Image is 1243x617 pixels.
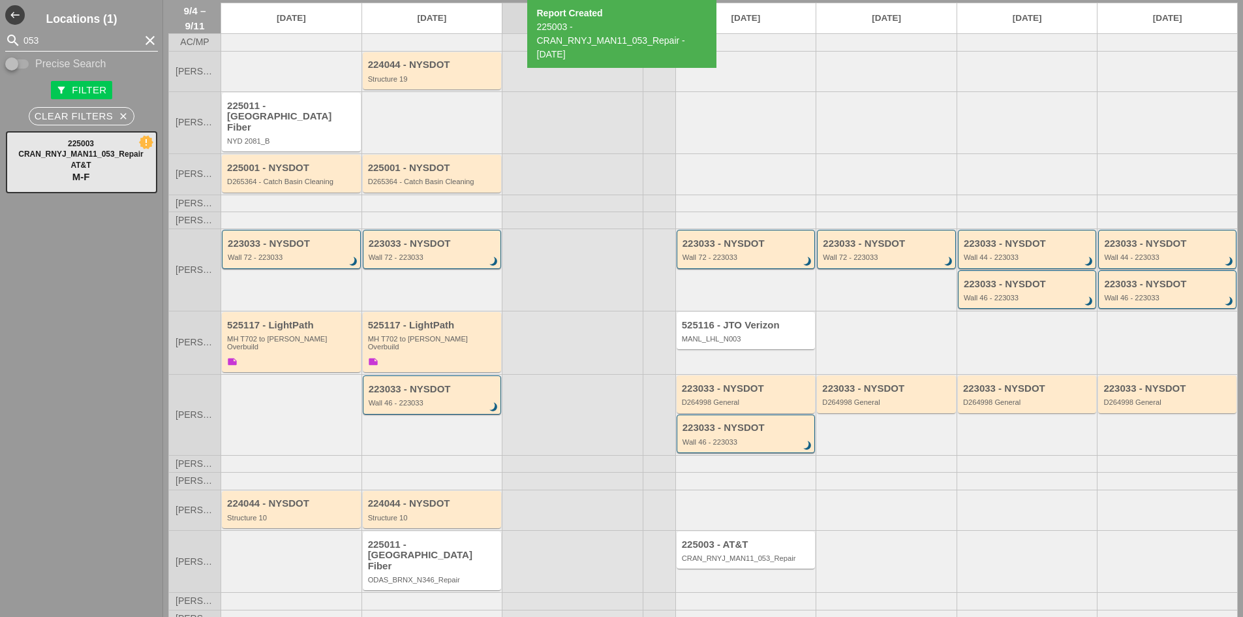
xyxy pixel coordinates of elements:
[487,400,501,415] i: brightness_3
[683,422,812,434] div: 223033 - NYSDOT
[35,109,129,124] div: Clear Filters
[227,320,358,331] div: 525117 - LightPath
[56,83,106,98] div: Filter
[1097,3,1237,33] a: [DATE]
[346,255,361,269] i: brightness_3
[176,338,214,347] span: [PERSON_NAME]
[964,279,1093,290] div: 223033 - NYSDOT
[683,253,812,261] div: Wall 72 - 223033
[176,3,214,33] span: 9/4 – 9/11
[1103,383,1233,394] div: 223033 - NYSDOT
[816,3,957,33] a: [DATE]
[682,554,812,562] div: CRAN_RNYJ_MAN11_053_Repair
[176,169,214,179] span: [PERSON_NAME]
[176,265,214,275] span: [PERSON_NAME]
[362,3,502,33] a: [DATE]
[682,335,812,343] div: MANL_LHL_N003
[176,215,214,225] span: [PERSON_NAME]
[70,161,91,170] span: AT&T
[502,3,643,33] a: [DATE]
[801,255,815,269] i: brightness_3
[964,253,1093,261] div: Wall 44 - 223033
[176,505,214,515] span: [PERSON_NAME]
[176,476,214,486] span: [PERSON_NAME]
[963,398,1094,406] div: D264998 General
[1104,279,1233,290] div: 223033 - NYSDOT
[227,498,358,509] div: 224044 - NYSDOT
[29,107,135,125] button: Clear Filters
[1222,255,1236,269] i: brightness_3
[823,253,952,261] div: Wall 72 - 223033
[369,384,498,395] div: 223033 - NYSDOT
[487,255,501,269] i: brightness_3
[964,238,1093,249] div: 223033 - NYSDOT
[823,238,952,249] div: 223033 - NYSDOT
[227,163,358,174] div: 225001 - NYSDOT
[56,85,67,95] i: filter_alt
[5,5,25,25] i: west
[1082,255,1097,269] i: brightness_3
[368,335,499,351] div: MH T702 to Boldyn MH Overbuild
[368,178,499,185] div: D265364 - Catch Basin Cleaning
[176,67,214,76] span: [PERSON_NAME]
[537,20,710,61] div: 225003 - CRAN_RNYJ_MAN11_053_Repair - [DATE]
[676,3,816,33] a: [DATE]
[176,410,214,420] span: [PERSON_NAME]
[957,3,1097,33] a: [DATE]
[5,5,25,25] button: Shrink Sidebar
[368,75,499,83] div: Structure 19
[368,576,499,584] div: ODAS_BRNX_N346_Repair
[682,398,812,406] div: D264998 General
[964,294,1093,302] div: Wall 46 - 223033
[1082,294,1097,309] i: brightness_3
[537,7,710,20] div: Report Created
[369,253,498,261] div: Wall 72 - 223033
[368,498,499,509] div: 224044 - NYSDOT
[368,539,499,572] div: 225011 - [GEOGRAPHIC_DATA] Fiber
[228,253,357,261] div: Wall 72 - 223033
[68,139,94,148] span: 225003
[368,163,499,174] div: 225001 - NYSDOT
[176,198,214,208] span: [PERSON_NAME]
[142,33,158,48] i: clear
[1104,238,1233,249] div: 223033 - NYSDOT
[368,514,499,522] div: Structure 10
[35,57,106,71] label: Precise Search
[368,59,499,71] div: 224044 - NYSDOT
[228,238,357,249] div: 223033 - NYSDOT
[176,459,214,469] span: [PERSON_NAME]
[368,320,499,331] div: 525117 - LightPath
[1104,253,1233,261] div: Wall 44 - 223033
[822,383,953,394] div: 223033 - NYSDOT
[176,118,214,127] span: [PERSON_NAME]
[227,101,358,133] div: 225011 - [GEOGRAPHIC_DATA] Fiber
[368,356,378,367] i: note
[822,398,953,406] div: D264998 General
[227,514,358,522] div: Structure 10
[176,596,214,606] span: [PERSON_NAME]
[221,3,361,33] a: [DATE]
[227,137,358,145] div: NYD 2081_B
[180,37,209,47] span: AC/MP
[1103,398,1233,406] div: D264998 General
[942,255,956,269] i: brightness_3
[5,56,158,72] div: Enable Precise search to match search terms exactly.
[227,178,358,185] div: D265364 - Catch Basin Cleaning
[176,557,214,567] span: [PERSON_NAME]
[683,438,812,446] div: Wall 46 - 223033
[369,399,498,407] div: Wall 46 - 223033
[1104,294,1233,302] div: Wall 46 - 223033
[51,81,112,99] button: Filter
[23,30,140,51] input: Search
[118,111,129,121] i: close
[1222,294,1236,309] i: brightness_3
[5,33,21,48] i: search
[227,356,238,367] i: note
[801,439,815,453] i: brightness_3
[140,136,152,148] i: new_releases
[682,320,812,331] div: 525116 - JTO Verizon
[72,171,90,182] span: M-F
[682,383,812,394] div: 223033 - NYSDOT
[369,238,498,249] div: 223033 - NYSDOT
[683,238,812,249] div: 223033 - NYSDOT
